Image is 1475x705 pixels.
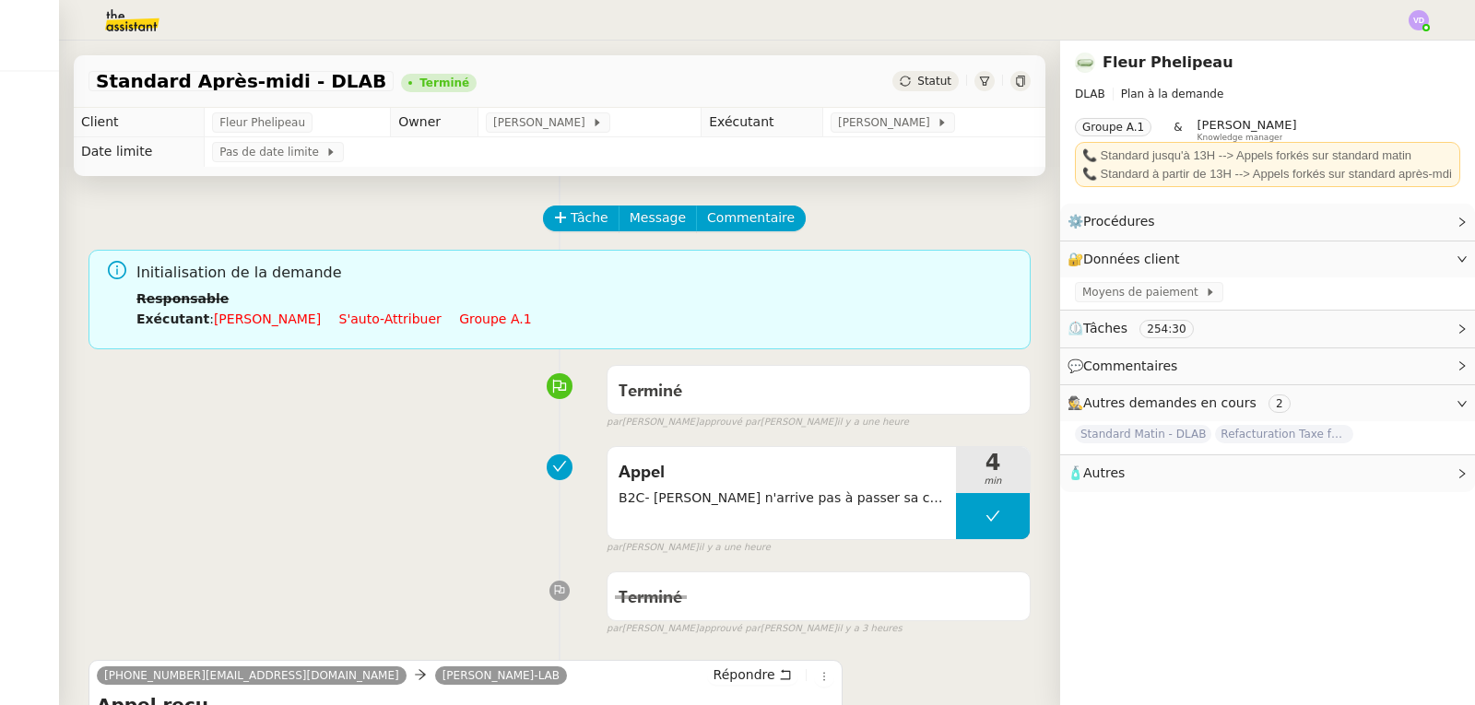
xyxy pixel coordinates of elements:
[956,474,1030,489] span: min
[435,667,567,684] a: [PERSON_NAME]-LAB
[1083,465,1125,480] span: Autres
[607,540,771,556] small: [PERSON_NAME]
[956,452,1030,474] span: 4
[543,206,619,231] button: Tâche
[1068,395,1298,410] span: 🕵️
[104,669,399,682] span: [PHONE_NUMBER][EMAIL_ADDRESS][DOMAIN_NAME]
[136,311,209,326] b: Exécutant
[571,207,608,229] span: Tâche
[607,415,909,430] small: [PERSON_NAME] [PERSON_NAME]
[1198,133,1283,143] span: Knowledge manager
[1068,358,1186,373] span: 💬
[1068,249,1187,270] span: 🔐
[1409,10,1429,30] img: svg
[1268,394,1291,413] nz-tag: 2
[96,72,386,90] span: Standard Après-midi - DLAB
[917,75,951,88] span: Statut
[209,311,214,326] span: :
[1060,348,1475,384] div: 💬Commentaires
[699,540,771,556] span: il y a une heure
[219,113,305,132] span: Fleur Phelipeau
[1174,118,1182,142] span: &
[136,291,229,306] b: Responsable
[1083,395,1257,410] span: Autres demandes en cours
[1060,385,1475,421] div: 🕵️Autres demandes en cours 2
[1083,358,1177,373] span: Commentaires
[696,206,806,231] button: Commentaire
[339,311,442,326] a: S'auto-attribuer
[1075,425,1211,443] span: Standard Matin - DLAB
[714,665,775,684] span: Répondre
[1060,311,1475,347] div: ⏲️Tâches 254:30
[1198,118,1297,142] app-user-label: Knowledge manager
[1083,321,1127,335] span: Tâches
[1075,53,1095,73] img: 7f9b6497-4ade-4d5b-ae17-2cbe23708554
[699,621,761,637] span: approuvé par
[699,415,761,430] span: approuvé par
[607,621,903,637] small: [PERSON_NAME] [PERSON_NAME]
[391,108,478,137] td: Owner
[1082,283,1205,301] span: Moyens de paiement
[1060,241,1475,277] div: 🔐Données client
[707,664,798,685] button: Répondre
[1082,165,1453,183] div: 📞 Standard à partir de 13H --> Appels forkés sur standard après-mdi
[607,621,622,637] span: par
[1198,118,1297,132] span: [PERSON_NAME]
[1075,118,1151,136] nz-tag: Groupe A.1
[1083,214,1155,229] span: Procédures
[419,77,469,88] div: Terminé
[1121,88,1224,100] span: Plan à la demande
[136,261,1016,286] span: Initialisation de la demande
[1139,320,1193,338] nz-tag: 254:30
[837,415,909,430] span: il y a une heure
[619,488,945,509] span: B2C- [PERSON_NAME] n'arrive pas à passer sa commande. Information transmise via Gorgias
[1082,147,1453,165] div: 📞 Standard jusqu'à 13H --> Appels forkés sur standard matin
[837,621,903,637] span: il y a 3 heures
[1068,211,1163,232] span: ⚙️
[1060,455,1475,491] div: 🧴Autres
[1060,204,1475,240] div: ⚙️Procédures
[607,540,622,556] span: par
[619,459,945,487] span: Appel
[214,311,321,326] a: [PERSON_NAME]
[838,113,937,132] span: [PERSON_NAME]
[1215,425,1353,443] span: Refacturation Taxe foncière 2025
[707,207,795,229] span: Commentaire
[1103,53,1233,71] a: Fleur Phelipeau
[219,143,325,161] span: Pas de date limite
[630,207,686,229] span: Message
[1068,465,1125,480] span: 🧴
[1075,88,1105,100] span: DLAB
[702,108,823,137] td: Exécutant
[619,383,682,400] span: Terminé
[619,590,682,606] span: Terminé
[74,108,205,137] td: Client
[619,206,697,231] button: Message
[459,311,531,326] a: Groupe a.1
[1068,321,1209,335] span: ⏲️
[607,415,622,430] span: par
[1083,252,1180,266] span: Données client
[74,137,205,167] td: Date limite
[493,113,592,132] span: [PERSON_NAME]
